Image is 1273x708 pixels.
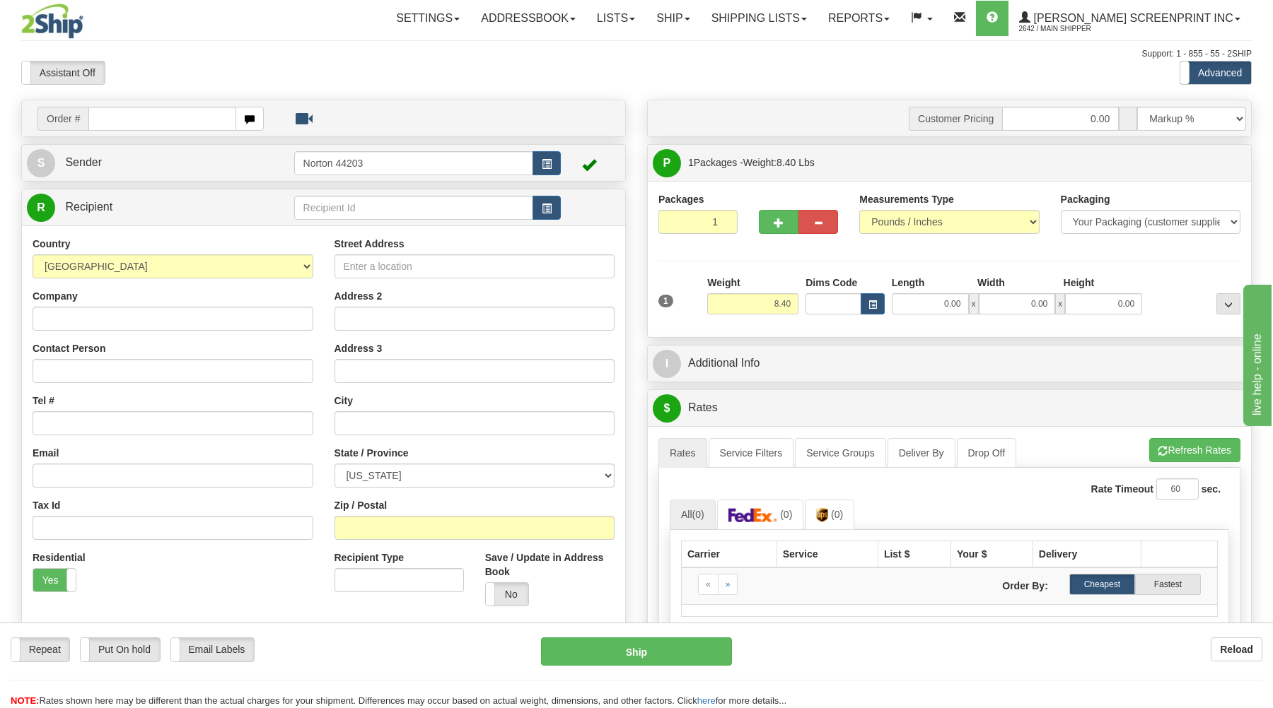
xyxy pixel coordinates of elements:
[65,156,102,168] span: Sender
[33,394,54,408] label: Tel #
[470,1,586,36] a: Addressbook
[335,498,388,512] label: Zip / Postal
[707,276,740,290] label: Weight
[831,509,843,520] span: (0)
[294,151,534,175] input: Sender Id
[718,574,738,595] a: Next
[1220,644,1253,655] b: Reload
[27,193,265,222] a: R Recipient
[658,438,707,468] a: Rates
[1069,574,1135,595] label: Cheapest
[33,498,60,512] label: Tax Id
[11,695,39,706] span: NOTE:
[728,508,778,522] img: FedEx Express®
[798,157,815,168] span: Lbs
[1240,282,1272,426] iframe: chat widget
[726,579,731,589] span: »
[335,341,383,355] label: Address 3
[586,1,646,36] a: Lists
[11,8,131,25] div: live help - online
[1061,192,1110,206] label: Packaging
[682,541,777,567] th: Carrier
[818,1,900,36] a: Reports
[22,61,105,84] label: Assistant Off
[27,148,294,177] a: S Sender
[743,157,815,168] span: Weight:
[21,4,83,39] img: logo2642.jpg
[878,541,951,567] th: List $
[777,157,796,168] span: 8.40
[335,394,353,408] label: City
[653,394,1246,423] a: $Rates
[11,638,69,661] label: Repeat
[653,394,681,423] span: $
[780,509,792,520] span: (0)
[81,638,159,661] label: Put On hold
[1008,1,1251,36] a: [PERSON_NAME] Screenprint Inc 2642 / Main Shipper
[950,574,1059,593] label: Order By:
[1211,637,1262,661] button: Reload
[795,438,885,468] a: Service Groups
[977,276,1005,290] label: Width
[1202,482,1221,496] label: sec.
[653,149,681,177] span: P
[1216,293,1240,314] div: ...
[335,237,405,251] label: Street Address
[701,1,818,36] a: Shipping lists
[33,237,71,251] label: Country
[294,196,534,220] input: Recipient Id
[658,295,673,307] span: 1
[33,446,59,460] label: Email
[892,276,925,290] label: Length
[1135,574,1201,595] label: Fastest
[698,574,719,595] a: Previous
[1091,482,1153,496] label: Rate Timeout
[957,438,1017,468] a: Drop Off
[37,107,88,131] span: Order #
[653,350,681,378] span: I
[335,550,405,565] label: Recipient Type
[670,500,716,529] a: All
[688,148,815,177] span: Packages -
[385,1,470,36] a: Settings
[33,550,86,565] label: Residential
[909,107,1002,131] span: Customer Pricing
[335,446,409,460] label: State / Province
[1180,61,1251,84] label: Advanced
[33,341,105,355] label: Contact Person
[653,349,1246,378] a: IAdditional Info
[541,637,732,666] button: Ship
[485,550,615,579] label: Save / Update in Address Book
[646,1,700,36] a: Ship
[653,148,1246,177] a: P 1Packages -Weight:8.40 Lbs
[171,638,255,661] label: Email Labels
[692,509,704,520] span: (0)
[806,276,857,290] label: Dims Code
[706,579,711,589] span: «
[951,541,1033,567] th: Your $
[33,289,78,303] label: Company
[859,192,954,206] label: Measurements Type
[658,192,704,206] label: Packages
[969,293,979,314] span: x
[1064,276,1095,290] label: Height
[65,201,112,213] span: Recipient
[486,583,528,606] label: No
[27,194,55,222] span: R
[888,438,955,468] a: Deliver By
[709,438,794,468] a: Service Filters
[335,254,615,278] input: Enter a location
[33,569,76,591] label: Yes
[816,508,828,522] img: UPS
[27,149,55,177] span: S
[21,48,1252,60] div: Support: 1 - 855 - 55 - 2SHIP
[697,695,716,706] a: here
[1149,438,1240,462] button: Refresh Rates
[1033,541,1141,567] th: Delivery
[777,541,878,567] th: Service
[688,157,694,168] span: 1
[1030,12,1233,24] span: [PERSON_NAME] Screenprint Inc
[1055,293,1065,314] span: x
[335,289,383,303] label: Address 2
[1019,22,1125,36] span: 2642 / Main Shipper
